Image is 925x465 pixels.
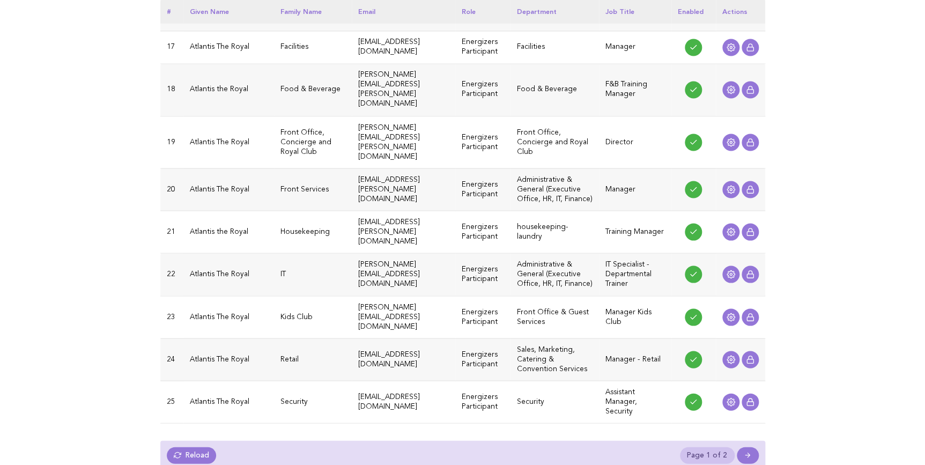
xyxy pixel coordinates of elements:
td: housekeeping-laundry [510,211,600,253]
td: Atlantis The Royal [183,168,274,210]
td: Atlantis The Royal [183,296,274,338]
td: Energizers Participant [455,31,510,64]
td: IT [274,253,352,296]
td: Facilities [274,31,352,64]
td: Food & Beverage [510,64,600,116]
td: [EMAIL_ADDRESS][PERSON_NAME][DOMAIN_NAME] [352,211,455,253]
td: Housekeeping [274,211,352,253]
td: 18 [160,64,183,116]
td: [EMAIL_ADDRESS][DOMAIN_NAME] [352,381,455,423]
td: Atlantis The Royal [183,381,274,423]
td: 25 [160,381,183,423]
td: 22 [160,253,183,296]
td: Manager [599,168,671,210]
td: Energizers Participant [455,381,510,423]
td: [PERSON_NAME][EMAIL_ADDRESS][DOMAIN_NAME] [352,296,455,338]
td: Front Office, Concierge and Royal Club [510,116,600,168]
a: Reload [167,447,217,463]
td: Sales, Marketing, Catering & Convention Services [510,338,600,380]
td: 24 [160,338,183,380]
td: Front Office & Guest Services [510,296,600,338]
td: 17 [160,31,183,64]
td: F&B Training Manager [599,64,671,116]
td: 20 [160,168,183,210]
td: Energizers Participant [455,116,510,168]
td: Front Office, Concierge and Royal Club [274,116,352,168]
td: [PERSON_NAME][EMAIL_ADDRESS][PERSON_NAME][DOMAIN_NAME] [352,116,455,168]
td: Atlantis The Royal [183,253,274,296]
td: [EMAIL_ADDRESS][PERSON_NAME][DOMAIN_NAME] [352,168,455,210]
td: Administrative & General (Executive Office, HR, IT, Finance) [510,168,600,210]
td: Manager Kids Club [599,296,671,338]
td: Energizers Participant [455,168,510,210]
td: Atlantis the Royal [183,211,274,253]
td: Atlantis the Royal [183,64,274,116]
td: Energizers Participant [455,338,510,380]
td: Food & Beverage [274,64,352,116]
td: Manager [599,31,671,64]
td: IT Specialist - Departmental Trainer [599,253,671,296]
td: Energizers Participant [455,253,510,296]
td: 21 [160,211,183,253]
td: Training Manager [599,211,671,253]
td: Energizers Participant [455,64,510,116]
td: Facilities [510,31,600,64]
td: 19 [160,116,183,168]
td: Director [599,116,671,168]
td: Energizers Participant [455,211,510,253]
td: Atlantis The Royal [183,116,274,168]
td: Manager - Retail [599,338,671,380]
td: Security [274,381,352,423]
td: Front Services [274,168,352,210]
td: Atlantis The Royal [183,31,274,64]
td: [EMAIL_ADDRESS][DOMAIN_NAME] [352,338,455,380]
td: Retail [274,338,352,380]
td: Assistant Manager, Security [599,381,671,423]
td: Administrative & General (Executive Office, HR, IT, Finance) [510,253,600,296]
td: Energizers Participant [455,296,510,338]
td: Atlantis The Royal [183,338,274,380]
td: Security [510,381,600,423]
td: [PERSON_NAME][EMAIL_ADDRESS][PERSON_NAME][DOMAIN_NAME] [352,64,455,116]
td: [EMAIL_ADDRESS][DOMAIN_NAME] [352,31,455,64]
td: [PERSON_NAME][EMAIL_ADDRESS][DOMAIN_NAME] [352,253,455,296]
td: 23 [160,296,183,338]
td: Kids Club [274,296,352,338]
